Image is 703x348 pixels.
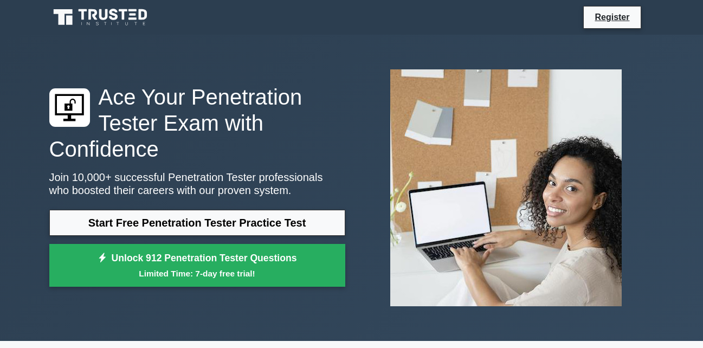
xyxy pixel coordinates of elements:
small: Limited Time: 7-day free trial! [63,267,332,280]
a: Register [588,10,636,24]
p: Join 10,000+ successful Penetration Tester professionals who boosted their careers with our prove... [49,171,345,197]
a: Start Free Penetration Tester Practice Test [49,210,345,236]
a: Unlock 912 Penetration Tester QuestionsLimited Time: 7-day free trial! [49,244,345,287]
h1: Ace Your Penetration Tester Exam with Confidence [49,84,345,162]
